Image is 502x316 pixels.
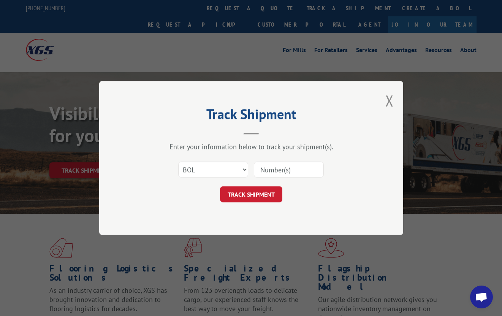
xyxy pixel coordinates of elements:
[385,91,394,111] button: Close modal
[254,162,324,178] input: Number(s)
[220,186,282,202] button: TRACK SHIPMENT
[470,286,493,308] div: Open chat
[137,109,365,123] h2: Track Shipment
[137,142,365,151] div: Enter your information below to track your shipment(s).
